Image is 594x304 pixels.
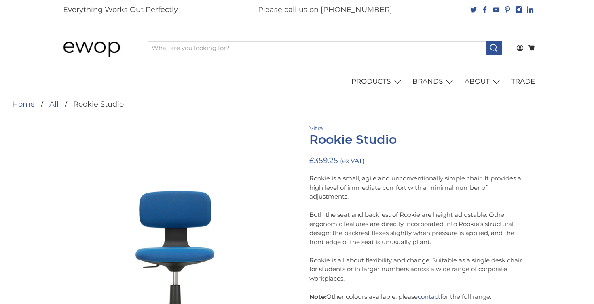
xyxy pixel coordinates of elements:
[309,133,528,147] h1: Rookie Studio
[12,101,35,108] a: Home
[347,70,408,93] a: PRODUCTS
[440,293,491,300] span: for the full range.
[63,4,178,15] p: Everything Works Out Perfectly
[49,101,59,108] a: All
[507,70,540,93] a: TRADE
[55,70,540,93] nav: main navigation
[12,101,124,108] nav: breadcrumbs
[340,157,364,165] small: (ex VAT)
[460,70,507,93] a: ABOUT
[309,124,323,132] a: Vitra
[148,41,486,55] input: What are you looking for?
[326,293,418,300] span: Other colours available, please
[418,293,440,300] a: contact
[309,293,326,300] strong: Note:
[309,156,338,165] span: £359.25
[408,70,460,93] a: BRANDS
[258,4,392,15] p: Please call us on [PHONE_NUMBER]
[59,101,124,108] li: Rookie Studio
